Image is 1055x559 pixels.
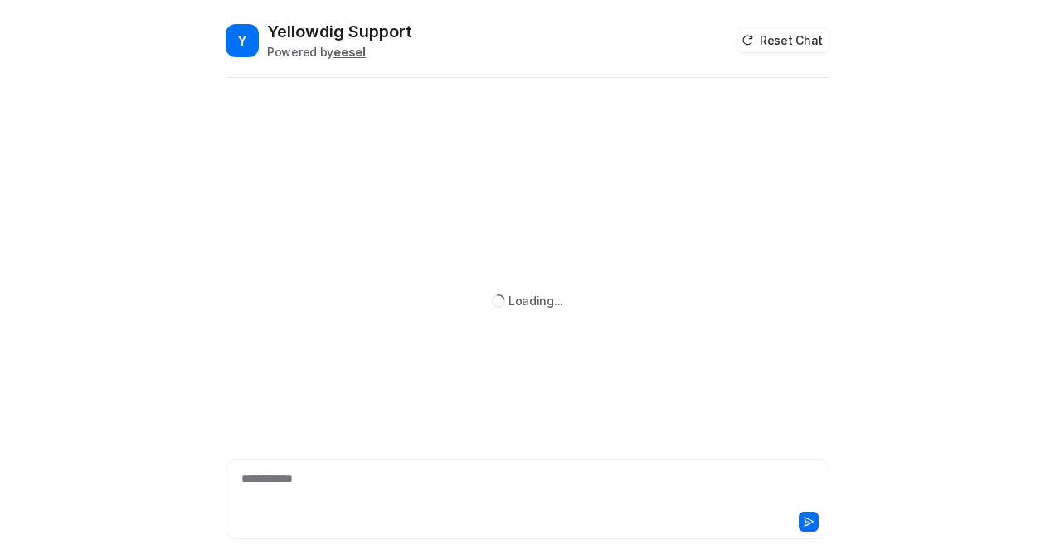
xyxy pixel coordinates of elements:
div: Loading... [508,292,563,309]
h2: Yellowdig Support [267,20,412,43]
button: Reset Chat [737,28,829,52]
div: Powered by [267,43,412,61]
b: eesel [333,45,366,59]
span: Y [226,24,259,57]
